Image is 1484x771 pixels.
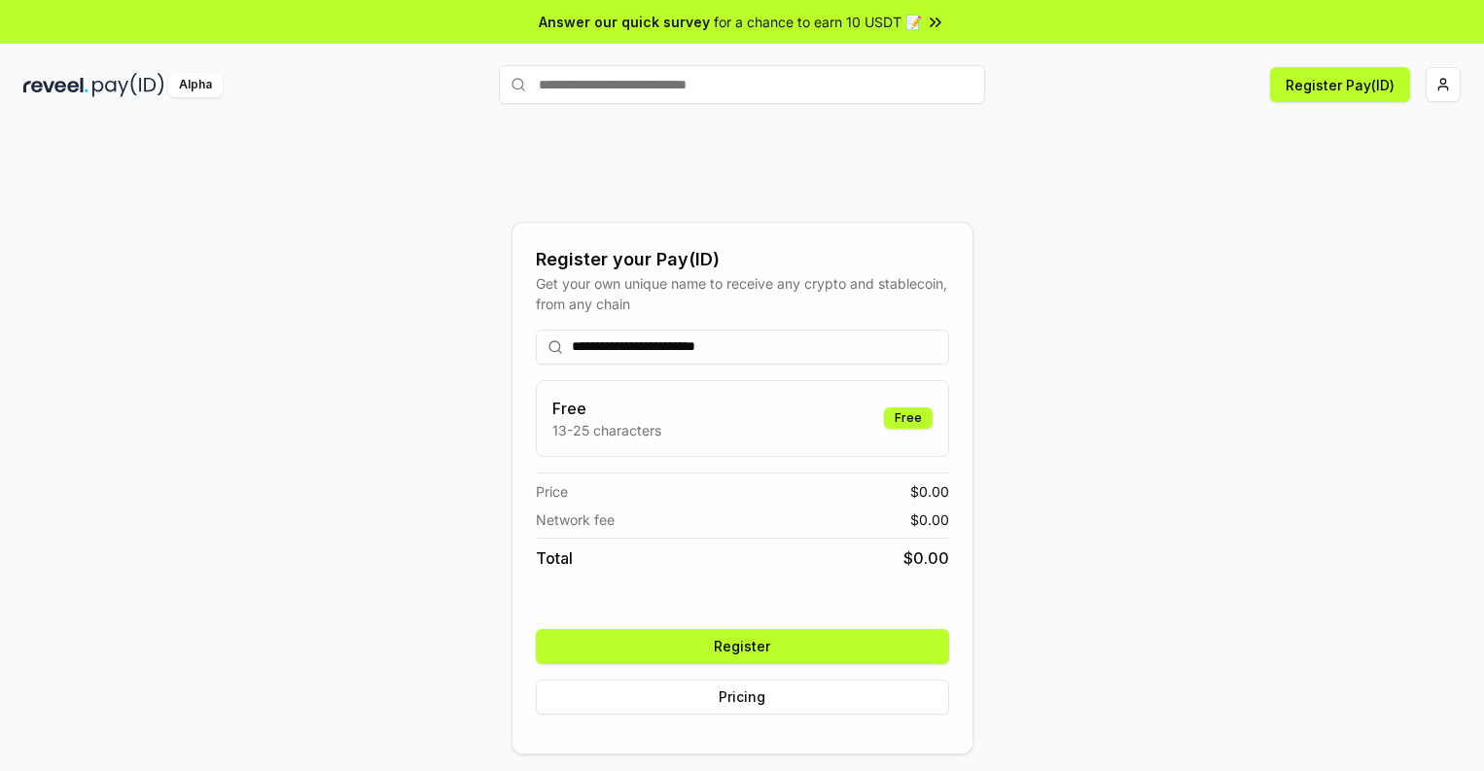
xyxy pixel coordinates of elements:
[552,397,661,420] h3: Free
[168,73,223,97] div: Alpha
[536,481,568,502] span: Price
[1270,67,1410,102] button: Register Pay(ID)
[536,273,949,314] div: Get your own unique name to receive any crypto and stablecoin, from any chain
[536,246,949,273] div: Register your Pay(ID)
[92,73,164,97] img: pay_id
[884,407,933,429] div: Free
[536,509,615,530] span: Network fee
[536,680,949,715] button: Pricing
[536,546,573,570] span: Total
[903,546,949,570] span: $ 0.00
[910,509,949,530] span: $ 0.00
[539,12,710,32] span: Answer our quick survey
[23,73,88,97] img: reveel_dark
[714,12,922,32] span: for a chance to earn 10 USDT 📝
[552,420,661,440] p: 13-25 characters
[910,481,949,502] span: $ 0.00
[536,629,949,664] button: Register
